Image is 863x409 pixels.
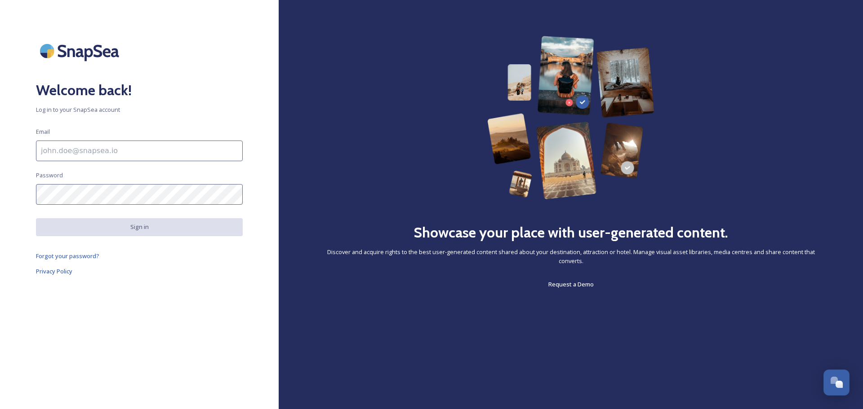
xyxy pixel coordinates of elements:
[36,251,243,261] a: Forgot your password?
[414,222,728,243] h2: Showcase your place with user-generated content.
[823,369,850,396] button: Open Chat
[315,248,827,265] span: Discover and acquire rights to the best user-generated content shared about your destination, att...
[36,252,99,260] span: Forgot your password?
[487,36,654,199] img: 63b42ca75bacad526042e722_Group%20154-p-800.png
[548,280,594,288] span: Request a Demo
[36,79,243,101] h2: Welcome back!
[36,128,50,136] span: Email
[36,36,126,66] img: SnapSea Logo
[36,218,243,236] button: Sign in
[36,106,243,114] span: Log in to your SnapSea account
[36,266,243,277] a: Privacy Policy
[36,171,63,180] span: Password
[36,141,243,161] input: john.doe@snapsea.io
[548,279,594,290] a: Request a Demo
[36,267,72,275] span: Privacy Policy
